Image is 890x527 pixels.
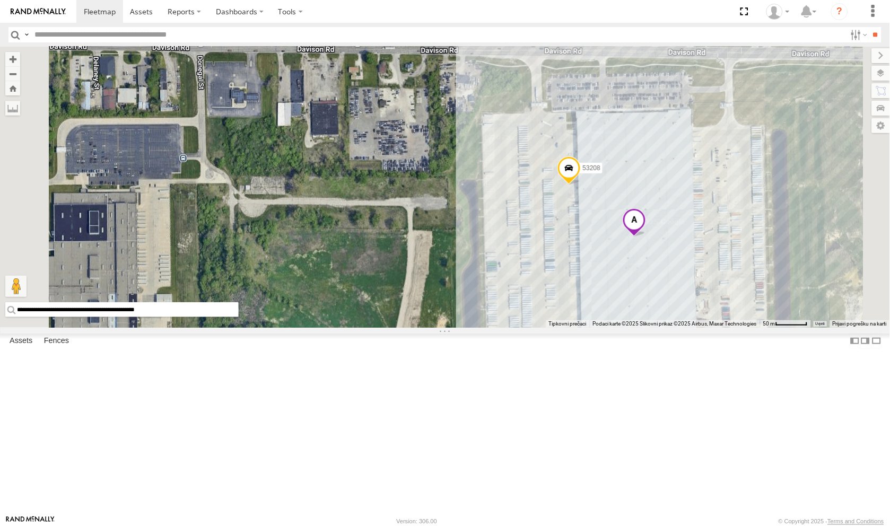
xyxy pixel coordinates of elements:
[11,8,66,15] img: rand-logo.svg
[22,27,31,42] label: Search Query
[760,320,811,328] button: Mjerilo karte: 50 m naprema 57 piksela
[763,4,793,20] div: Miky Transport
[549,320,587,328] button: Tipkovni prečaci
[779,519,884,525] div: © Copyright 2025 -
[828,519,884,525] a: Terms and Conditions
[4,333,38,348] label: Assets
[5,81,20,95] button: Zoom Home
[5,101,20,116] label: Measure
[847,27,869,42] label: Search Filter Options
[593,321,757,327] span: Podaci karte ©2025 Slikovni prikaz ©2025 Airbus, Maxar Technologies
[6,516,55,527] a: Visit our Website
[5,52,20,66] button: Zoom in
[872,118,890,133] label: Map Settings
[583,165,600,172] span: 53208
[397,519,437,525] div: Version: 306.00
[850,333,860,349] label: Dock Summary Table to the Left
[5,66,20,81] button: Zoom out
[833,321,887,327] a: Prijavi pogrešku na karti
[5,276,27,297] button: Povucite Pegmana na kartu da biste otvorili Street View
[871,333,882,349] label: Hide Summary Table
[831,3,848,20] i: ?
[816,322,825,326] a: Uvjeti (otvara se u novoj kartici)
[860,333,871,349] label: Dock Summary Table to the Right
[763,321,775,327] span: 50 m
[39,333,74,348] label: Fences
